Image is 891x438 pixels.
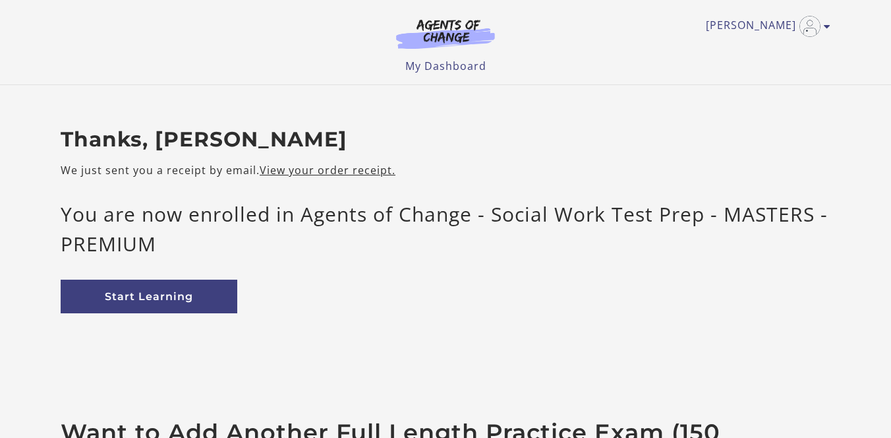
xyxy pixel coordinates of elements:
[260,163,395,177] a: View your order receipt.
[405,59,486,73] a: My Dashboard
[61,127,830,152] h2: Thanks, [PERSON_NAME]
[706,16,824,37] a: Toggle menu
[61,280,237,313] a: Start Learning
[382,18,509,49] img: Agents of Change Logo
[61,162,830,178] p: We just sent you a receipt by email.
[61,199,830,259] p: You are now enrolled in Agents of Change - Social Work Test Prep - MASTERS - PREMIUM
